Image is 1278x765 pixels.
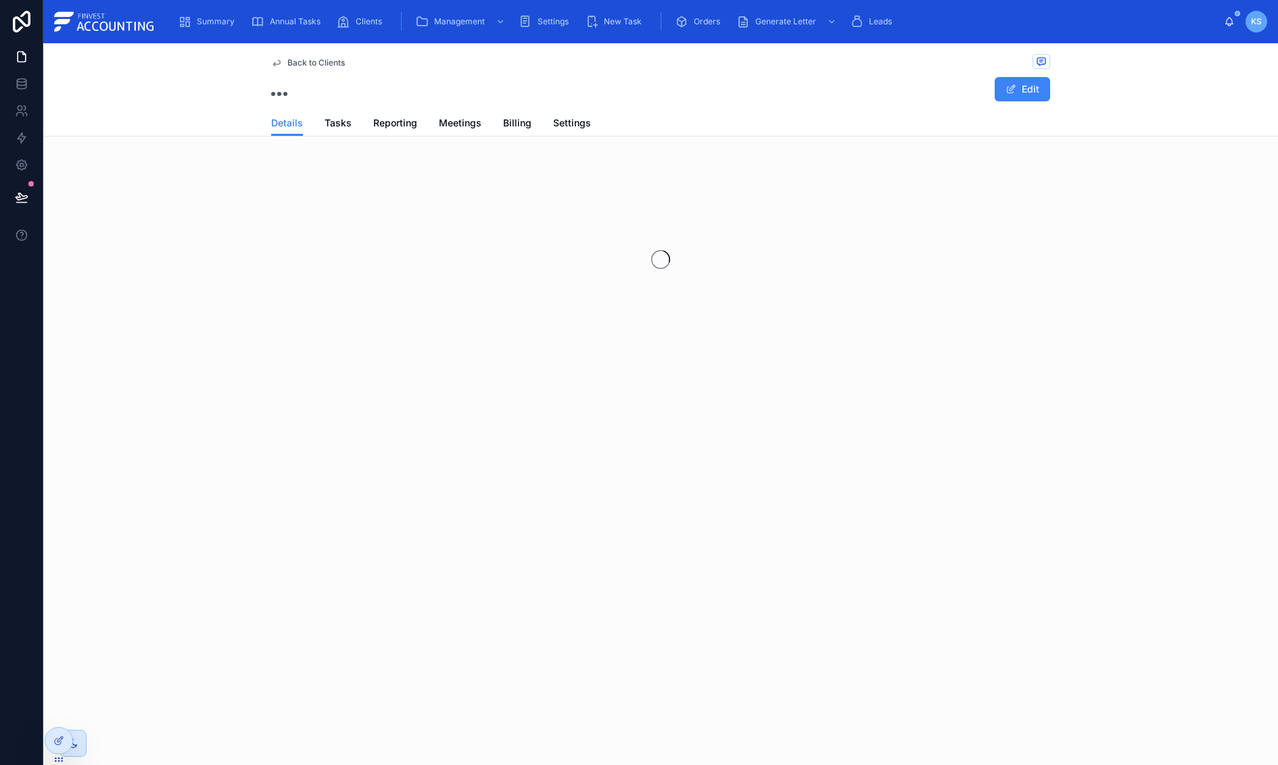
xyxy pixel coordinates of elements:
span: Reporting [373,116,417,130]
span: Billing [503,116,531,130]
a: Billing [503,111,531,138]
a: Tasks [325,111,352,138]
a: New Task [581,9,651,34]
span: Orders [694,16,720,27]
span: New Task [604,16,642,27]
span: Annual Tasks [270,16,321,27]
a: Settings [553,111,591,138]
span: Meetings [439,116,481,130]
a: Meetings [439,111,481,138]
img: App logo [54,11,156,32]
span: Generate Letter [755,16,816,27]
span: Details [271,116,303,130]
span: Management [434,16,485,27]
button: Edit [995,77,1050,101]
a: Annual Tasks [247,9,330,34]
a: Clients [333,9,392,34]
a: Summary [174,9,244,34]
span: KS [1251,16,1262,27]
a: Leads [846,9,901,34]
div: scrollable content [167,7,1224,36]
span: Clients [356,16,382,27]
span: Back to Clients [287,57,345,68]
a: Back to Clients [271,57,345,68]
a: Generate Letter [732,9,843,34]
a: Orders [671,9,730,34]
a: Settings [515,9,578,34]
span: Tasks [325,116,352,130]
span: Settings [553,116,591,130]
a: Management [411,9,512,34]
span: Settings [538,16,569,27]
span: Leads [869,16,892,27]
a: Details [271,111,303,137]
span: Summary [197,16,235,27]
a: Reporting [373,111,417,138]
